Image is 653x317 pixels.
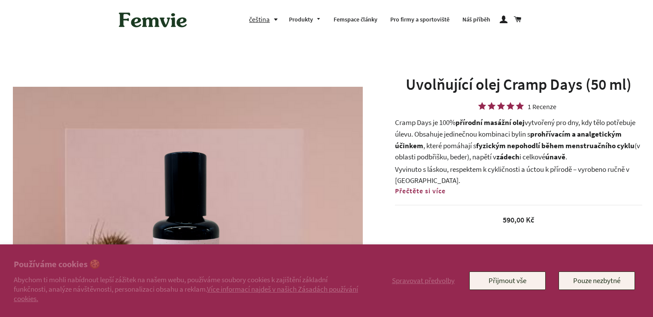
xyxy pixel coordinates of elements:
[249,14,282,25] button: čeština
[496,152,519,162] strong: zádech
[14,258,359,271] h2: Používáme cookies 🍪
[456,118,525,127] strong: přírodní masážní olej
[559,271,635,290] button: Pouze nezbytné
[395,129,622,150] strong: prohřívacím a analgetickým účinkem
[384,9,456,31] a: Pro firmy a sportoviště
[14,275,359,303] p: Abychom ti mohli nabídnout lepší zážitek na našem webu, používáme soubory cookies k zajištění zák...
[395,141,640,162] span: (v oblasti podbřišku, beder)
[14,284,358,303] a: Více informací najdeš v našich Zásadách používání cookies.
[469,271,546,290] button: Přijmout vše
[395,164,642,186] p: Vyvinuto s láskou, respektem k cykličnosti a úctou k přírodě – vyrobeno ručně v [GEOGRAPHIC_DATA].
[392,276,455,285] span: Spravovat předvolby
[503,215,534,225] span: 590,00 Kč
[456,9,497,31] a: Náš příběh
[476,141,635,150] strong: fyzickým nepohodlí během menstruačního cyklu
[390,271,456,290] button: Spravovat předvolby
[114,6,191,33] img: Femvie
[282,9,327,31] a: Produkty
[395,186,446,195] span: Přečtěte si více
[528,104,556,110] div: 1 Recenze
[395,117,642,162] p: Cramp Days je 100% vytvořený pro dny, kdy tělo potřebuje úlevu. Obsahuje jedinečnou kombinaci byl...
[395,74,642,95] h1: Uvolňující olej Cramp Days (50 ml)
[545,152,565,162] strong: únavě
[327,9,384,31] a: Femspace články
